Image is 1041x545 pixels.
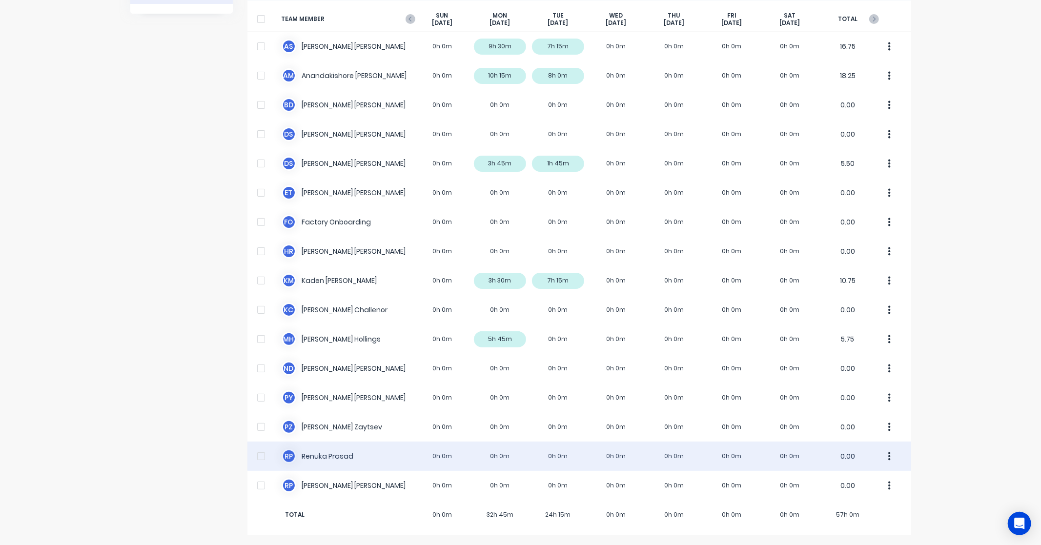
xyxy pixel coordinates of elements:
span: SAT [784,12,796,20]
span: [DATE] [548,19,568,27]
span: TOTAL [282,510,413,519]
span: 0h 0m [761,510,819,519]
span: 0h 0m [703,510,761,519]
span: TOTAL [819,12,877,27]
span: 0h 0m [587,510,645,519]
span: [DATE] [432,19,452,27]
span: [DATE] [606,19,626,27]
span: [DATE] [722,19,742,27]
span: THU [668,12,680,20]
div: Open Intercom Messenger [1008,512,1031,535]
span: 32h 45m [471,510,529,519]
span: 0h 0m [413,510,471,519]
span: MON [493,12,508,20]
span: SUN [436,12,448,20]
span: 57h 0m [819,510,877,519]
span: [DATE] [490,19,510,27]
span: TUE [552,12,564,20]
span: FRI [727,12,736,20]
span: 24h 15m [529,510,587,519]
span: TEAM MEMBER [282,12,413,27]
span: [DATE] [779,19,800,27]
span: WED [609,12,623,20]
span: [DATE] [664,19,684,27]
span: 0h 0m [645,510,703,519]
